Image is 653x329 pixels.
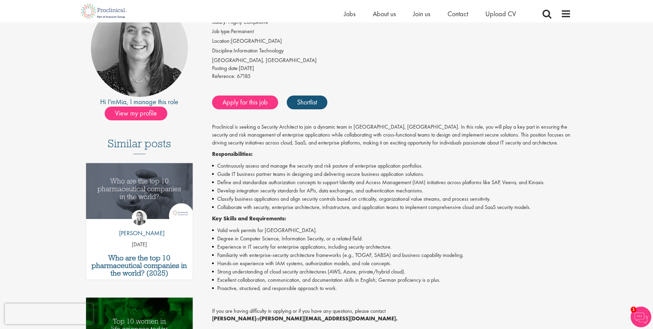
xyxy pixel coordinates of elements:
[631,307,651,327] img: Chatbot
[82,97,197,107] div: Hi I'm , I manage this role
[212,47,234,55] label: Discipline:
[86,163,193,219] img: Top 10 pharmaceutical companies in the world 2025
[212,37,571,47] li: [GEOGRAPHIC_DATA]
[212,96,278,109] a: Apply for this job
[212,57,571,64] div: [GEOGRAPHIC_DATA], [GEOGRAPHIC_DATA]
[212,215,286,222] strong: Key Skills and Requirements:
[212,259,571,268] li: Hands-on experience with IAM systems, authorization models, and role concepts.
[212,203,571,211] li: Collaborate with security, enterprise architecture, infrastructure, and application teams to impl...
[228,18,268,26] span: Highly Competitive
[212,123,571,147] p: Proclinical is seeking a Security Architect to join a dynamic team in [GEOGRAPHIC_DATA], [GEOGRAP...
[212,170,571,178] li: Guide IT business partner teams in designing and delivering secure business application solutions.
[86,241,193,249] p: [DATE]
[212,150,253,158] strong: Responsibilities:
[114,210,165,241] a: Hannah Burke [PERSON_NAME]
[212,307,571,323] p: If you are having difficulty in applying or if you have any questions, please contact at
[237,72,251,80] span: 67185
[260,315,398,322] strong: [PERSON_NAME][EMAIL_ADDRESS][DOMAIN_NAME].
[212,72,235,80] label: Reference:
[212,226,571,235] li: Valid work permits for [GEOGRAPHIC_DATA].
[212,276,571,284] li: Excellent collaboration, communication, and documentation skills in English; German proficiency i...
[212,178,571,187] li: Define and standardize authorization concepts to support Identity and Access Management (IAM) ini...
[132,210,147,225] img: Hannah Burke
[212,268,571,276] li: Strong understanding of cloud security architectures (AWS, Azure, private/hybrid cloud).
[89,254,190,277] a: Who are the top 10 pharmaceutical companies in the world? (2025)
[116,97,127,106] a: Mia
[212,64,239,72] span: Posting date:
[212,195,571,203] li: Classify business applications and align security controls based on criticality, organizational v...
[212,64,571,72] div: [DATE]
[5,303,93,324] iframe: reCAPTCHA
[212,47,571,57] li: Information Technology
[212,243,571,251] li: Experience in IT security for enterprise applications, including security architecture.
[212,187,571,195] li: Develop integration security standards for APIs, data exchanges, and authentication mechanisms.
[344,9,356,18] a: Jobs
[86,163,193,224] a: Link to a post
[485,9,516,18] a: Upload CV
[108,138,171,154] h3: Similar posts
[105,108,174,117] a: View my profile
[212,284,571,292] li: Proactive, structured, and responsible approach to work.
[212,235,571,243] li: Degree in Computer Science, Information Security, or a related field.
[212,37,231,45] label: Location:
[212,28,571,37] li: Permanent
[447,9,468,18] a: Contact
[287,96,327,109] a: Shortlist
[212,28,231,36] label: Job type:
[631,307,636,312] span: 1
[212,251,571,259] li: Familiarity with enterprise-security architecture frameworks (e.g., TOGAF, SABSA) and business ca...
[413,9,430,18] a: Join us
[114,229,165,238] p: [PERSON_NAME]
[212,162,571,170] li: Continuously assess and manage the security and risk posture of enterprise application portfolios.
[105,107,167,120] span: View my profile
[373,9,396,18] a: About us
[212,315,256,322] strong: [PERSON_NAME]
